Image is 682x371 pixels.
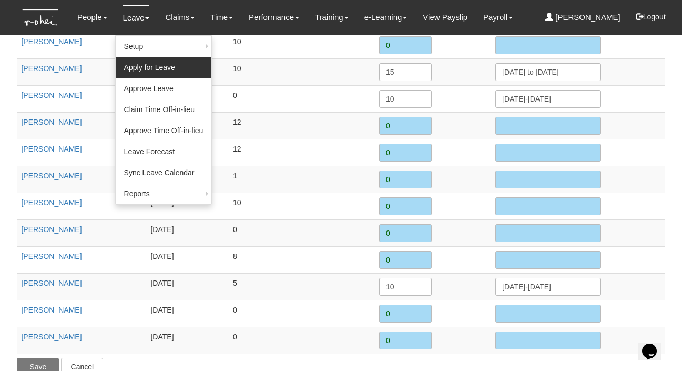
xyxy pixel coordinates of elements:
a: Claim Time Off-in-lieu [116,99,212,120]
a: [PERSON_NAME] [21,91,82,99]
a: Approve Leave [116,78,212,99]
td: [DATE] [146,219,229,246]
a: [PERSON_NAME] [21,198,82,207]
td: [DATE] [146,300,229,327]
a: People [77,5,107,29]
td: [DATE] [146,327,229,354]
td: 10 [229,32,375,58]
a: Reports [116,183,212,204]
td: 8 [229,246,375,273]
a: [PERSON_NAME] [545,5,620,29]
a: Setup [116,36,212,57]
button: Logout [628,4,673,29]
td: [DATE] [146,193,229,219]
a: Performance [249,5,299,29]
a: [PERSON_NAME] [21,145,82,153]
a: Claims [165,5,195,29]
a: Training [315,5,349,29]
a: [PERSON_NAME] [21,333,82,341]
a: Approve Time Off-in-lieu [116,120,212,141]
td: 10 [229,193,375,219]
a: [PERSON_NAME] [21,64,82,73]
a: Leave [123,5,150,30]
td: 5 [229,273,375,300]
a: Sync Leave Calendar [116,162,212,183]
td: 0 [229,85,375,112]
a: Payroll [483,5,513,29]
td: 0 [229,300,375,327]
a: [PERSON_NAME] [21,306,82,314]
a: Leave Forecast [116,141,212,162]
td: 10 [229,58,375,85]
td: 0 [229,327,375,354]
td: 1 [229,166,375,193]
a: [PERSON_NAME] [21,37,82,46]
td: 12 [229,139,375,166]
td: [DATE] [146,246,229,273]
a: [PERSON_NAME] [21,172,82,180]
a: [PERSON_NAME] [21,225,82,234]
a: View Payslip [423,5,467,29]
a: Apply for Leave [116,57,212,78]
a: [PERSON_NAME] [21,118,82,126]
td: 12 [229,112,375,139]
td: 0 [229,219,375,246]
a: [PERSON_NAME] [21,279,82,287]
td: [DATE] [146,273,229,300]
a: e-Learning [364,5,408,29]
a: [PERSON_NAME] [21,252,82,260]
a: Time [210,5,233,29]
iframe: chat widget [638,329,671,360]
